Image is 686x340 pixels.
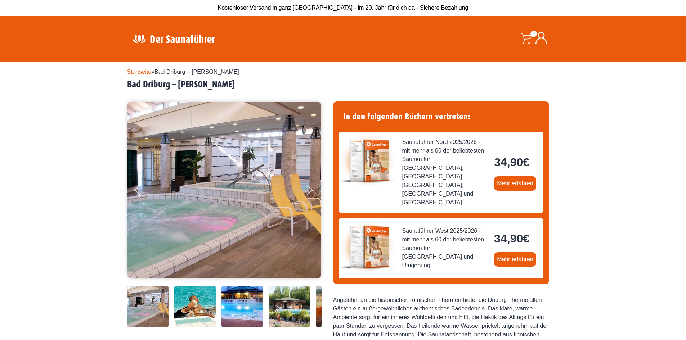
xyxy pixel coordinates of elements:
[127,69,152,75] a: Startseite
[523,232,529,245] span: €
[134,183,152,201] button: Previous
[494,232,529,245] bdi: 34,90
[494,252,536,267] a: Mehr erfahren
[306,183,324,201] button: Next
[339,218,396,276] img: der-saunafuehrer-2025-west.jpg
[127,79,559,90] h2: Bad Driburg – [PERSON_NAME]
[530,31,537,37] span: 0
[494,176,536,191] a: Mehr erfahren
[402,138,489,207] span: Saunaführer Nord 2025/2026 - mit mehr als 60 der beliebtesten Saunen für [GEOGRAPHIC_DATA], [GEOG...
[494,156,529,169] bdi: 34,90
[154,69,239,75] span: Bad Driburg – [PERSON_NAME]
[218,5,468,11] span: Kostenloser Versand in ganz [GEOGRAPHIC_DATA] - im 20. Jahr für dich da - Sichere Bezahlung
[127,69,239,75] span: »
[339,107,543,126] h4: In den folgenden Büchern vertreten:
[523,156,529,169] span: €
[402,227,489,270] span: Saunaführer West 2025/2026 - mit mehr als 60 der beliebtesten Saunen für [GEOGRAPHIC_DATA] und Um...
[339,132,396,190] img: der-saunafuehrer-2025-nord.jpg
